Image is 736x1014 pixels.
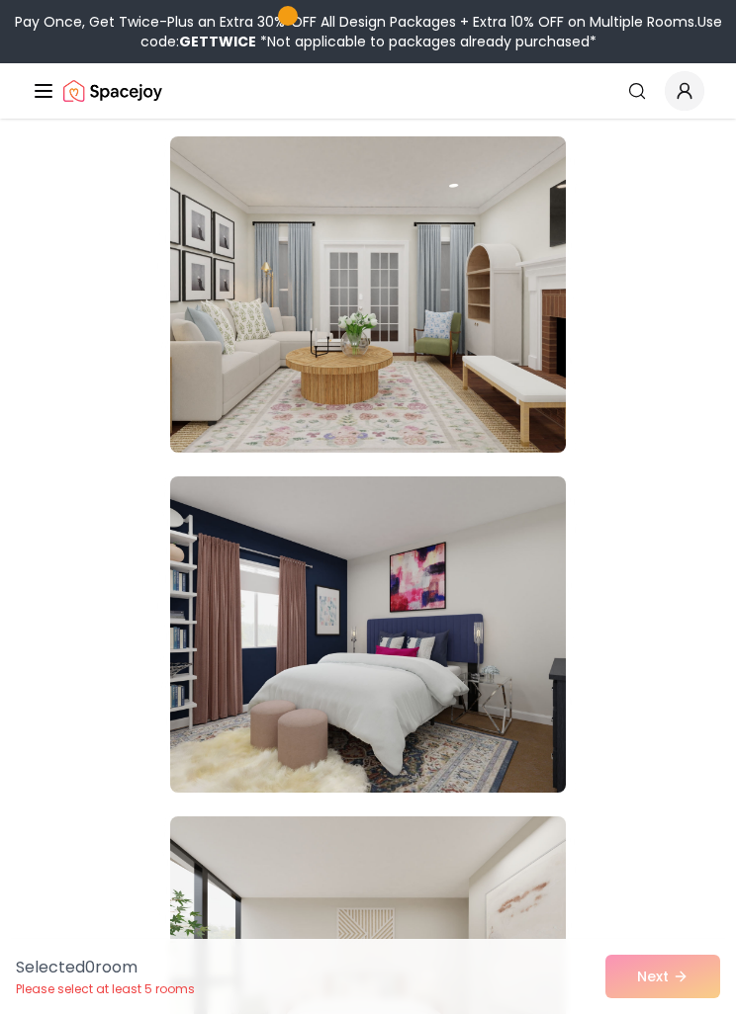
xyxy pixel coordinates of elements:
[8,12,728,51] div: Pay Once, Get Twice-Plus an Extra 30% OFF All Design Packages + Extra 10% OFF on Multiple Rooms.
[179,32,256,51] b: GETTWICE
[170,476,566,793] img: Room room-13
[16,981,195,997] p: Please select at least 5 rooms
[140,12,722,51] span: Use code:
[63,71,162,111] img: Spacejoy Logo
[16,956,195,979] p: Selected 0 room
[256,32,597,51] span: *Not applicable to packages already purchased*
[63,71,162,111] a: Spacejoy
[32,63,704,119] nav: Global
[170,136,566,453] img: Room room-12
